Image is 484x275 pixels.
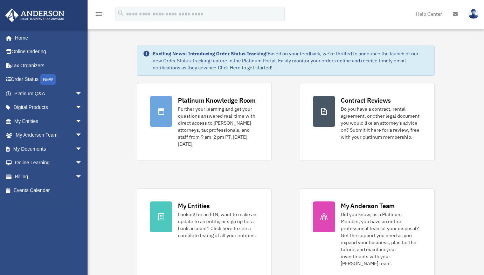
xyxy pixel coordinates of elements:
a: My Anderson Teamarrow_drop_down [5,128,93,142]
div: NEW [40,74,56,85]
a: Online Learningarrow_drop_down [5,156,93,170]
div: Based on your feedback, we're thrilled to announce the launch of our new Order Status Tracking fe... [153,50,429,71]
a: My Documentsarrow_drop_down [5,142,93,156]
a: Tax Organizers [5,59,93,73]
span: arrow_drop_down [75,101,89,115]
div: Do you have a contract, rental agreement, or other legal document you would like an attorney's ad... [341,105,422,140]
div: My Entities [178,201,209,210]
div: Looking for an EIN, want to make an update to an entity, or sign up for a bank account? Click her... [178,211,259,239]
span: arrow_drop_down [75,87,89,101]
a: Contract Reviews Do you have a contract, rental agreement, or other legal document you would like... [300,83,435,160]
span: arrow_drop_down [75,156,89,170]
a: Online Ordering [5,45,93,59]
a: Digital Productsarrow_drop_down [5,101,93,115]
div: Platinum Knowledge Room [178,96,256,105]
i: search [117,9,125,17]
span: arrow_drop_down [75,114,89,129]
img: User Pic [468,9,479,19]
a: Platinum Q&Aarrow_drop_down [5,87,93,101]
div: Further your learning and get your questions answered real-time with direct access to [PERSON_NAM... [178,105,259,147]
a: Events Calendar [5,184,93,198]
a: Click Here to get started! [218,64,272,71]
span: arrow_drop_down [75,170,89,184]
span: arrow_drop_down [75,142,89,156]
div: My Anderson Team [341,201,395,210]
a: Billingarrow_drop_down [5,170,93,184]
div: Contract Reviews [341,96,391,105]
a: Home [5,31,89,45]
img: Anderson Advisors Platinum Portal [3,8,67,22]
a: My Entitiesarrow_drop_down [5,114,93,128]
a: Order StatusNEW [5,73,93,87]
div: Did you know, as a Platinum Member, you have an entire professional team at your disposal? Get th... [341,211,422,267]
a: Platinum Knowledge Room Further your learning and get your questions answered real-time with dire... [137,83,272,160]
strong: Exciting News: Introducing Order Status Tracking! [153,50,268,57]
i: menu [95,10,103,18]
a: menu [95,12,103,18]
span: arrow_drop_down [75,128,89,143]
